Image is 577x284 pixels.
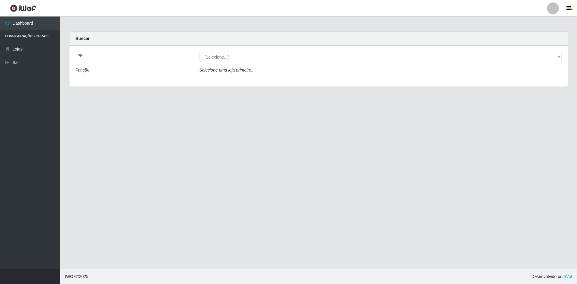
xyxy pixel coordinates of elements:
span: IWOF [65,274,76,279]
label: Loja [75,52,83,58]
img: CoreUI Logo [10,5,37,12]
span: Desenvolvido por [531,273,572,280]
span: © 2025 . [65,273,90,280]
i: Selecione uma loja primeiro... [199,68,255,72]
a: iWof [564,274,572,279]
strong: Buscar [75,36,90,41]
label: Função [75,67,90,73]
